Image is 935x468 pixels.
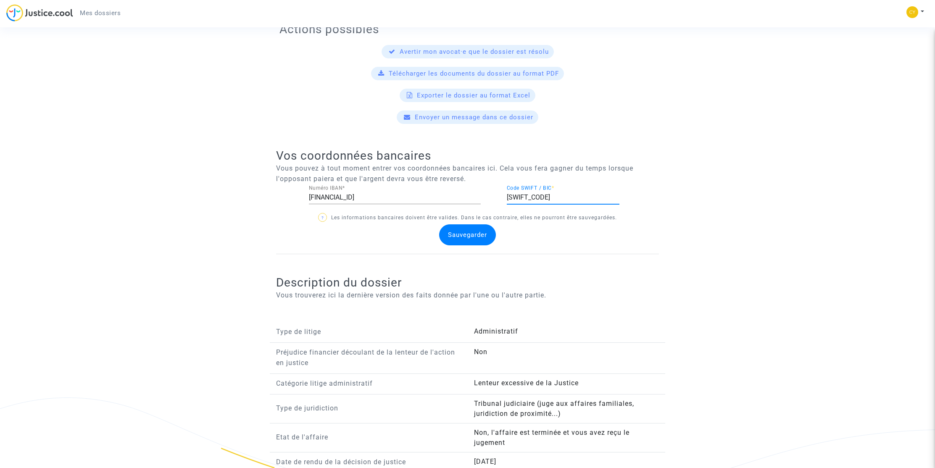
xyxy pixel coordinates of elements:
[276,148,659,163] h2: Vos coordonnées bancaires
[448,231,487,239] span: Sauvegarder
[6,4,73,21] img: jc-logo.svg
[415,113,533,121] span: Envoyer un message dans ce dossier
[276,275,659,290] h2: Description du dossier
[906,6,918,18] img: c3c3bfe741e6bd365f890e160c727411
[73,7,127,19] a: Mes dossiers
[474,400,634,418] span: Tribunal judiciaire (juge aux affaires familiales, juridiction de proximité...)
[389,70,559,77] span: Télécharger les documents du dossier au format PDF
[276,432,461,442] p: Etat de l'affaire
[474,457,496,465] span: [DATE]
[276,403,461,413] p: Type de juridiction
[80,9,121,17] span: Mes dossiers
[417,92,530,99] span: Exporter le dossier au format Excel
[474,327,518,335] span: Administratif
[276,290,659,300] p: Vous trouverez ici la dernière version des faits donnée par l'une ou l'autre partie.
[474,348,487,356] span: Non
[276,326,461,337] p: Type de litige
[400,48,549,55] span: Avertir mon avocat·e que le dossier est résolu
[279,22,656,37] h2: Actions possibles
[276,163,659,184] p: Vous pouvez à tout moment entrer vos coordonnées bancaires ici. Cela vous fera gagner du temps lo...
[276,347,461,368] p: Préjudice financier découlant de la lenteur de l'action en justice
[474,379,579,387] span: Lenteur excessive de la Justice
[321,216,324,220] span: ?
[276,213,659,223] p: Les informations bancaires doivent être valides. Dans le cas contraire, elles ne pourront être sa...
[276,378,461,389] p: Catégorie litige administratif
[474,429,629,447] span: Non, l'affaire est terminée et vous avez reçu le jugement
[276,457,461,467] p: Date de rendu de la décision de justice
